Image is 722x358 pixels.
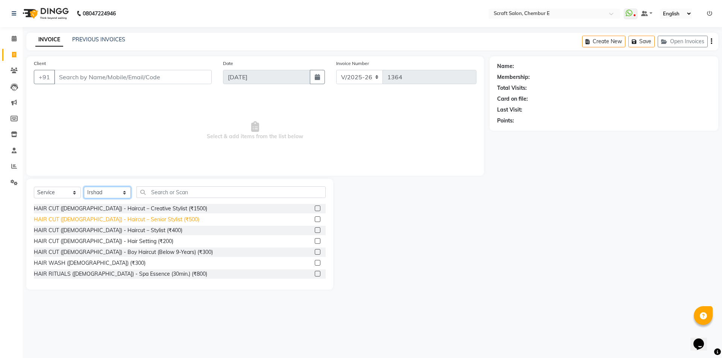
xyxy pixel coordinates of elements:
div: Total Visits: [497,84,527,92]
iframe: chat widget [690,328,714,350]
label: Date [223,60,233,67]
img: logo [19,3,71,24]
button: Open Invoices [658,36,708,47]
div: Name: [497,62,514,70]
button: Save [628,36,655,47]
a: INVOICE [35,33,63,47]
span: Select & add items from the list below [34,93,476,168]
div: Points: [497,117,514,125]
div: HAIR CUT ([DEMOGRAPHIC_DATA]) - Haircut – Creative Stylist (₹1500) [34,205,207,213]
label: Invoice Number [336,60,369,67]
div: HAIR CUT ([DEMOGRAPHIC_DATA]) - Haircut – Senior Stylist (₹500) [34,216,199,224]
button: Create New [582,36,625,47]
input: Search or Scan [137,186,326,198]
div: HAIR CUT ([DEMOGRAPHIC_DATA]) - Haircut – Stylist (₹400) [34,227,182,234]
label: Client [34,60,46,67]
div: Membership: [497,73,530,81]
div: HAIR CUT ([DEMOGRAPHIC_DATA]) - Hair Setting (₹200) [34,237,173,245]
button: +91 [34,70,55,84]
b: 08047224946 [83,3,116,24]
div: Last Visit: [497,106,522,114]
div: HAIR WASH ([DEMOGRAPHIC_DATA]) (₹300) [34,259,146,267]
a: PREVIOUS INVOICES [72,36,125,43]
input: Search by Name/Mobile/Email/Code [54,70,212,84]
div: HAIR RITUALS ([DEMOGRAPHIC_DATA]) - Spa Essence (30min.) (₹800) [34,270,207,278]
div: Card on file: [497,95,528,103]
div: HAIR CUT ([DEMOGRAPHIC_DATA]) - Boy Haircut (Below 9-Years) (₹300) [34,248,213,256]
